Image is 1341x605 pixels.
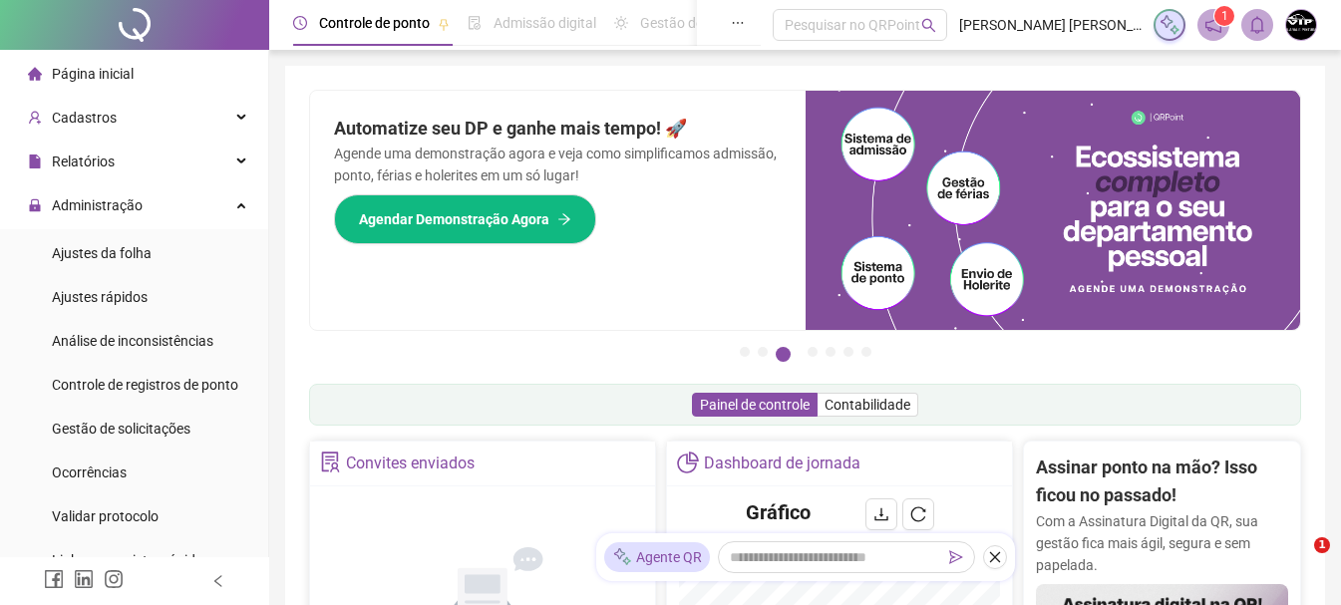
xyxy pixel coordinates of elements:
[104,569,124,589] span: instagram
[604,542,710,572] div: Agente QR
[704,447,860,480] div: Dashboard de jornada
[1159,14,1180,36] img: sparkle-icon.fc2bf0ac1784a2077858766a79e2daf3.svg
[334,115,782,143] h2: Automatize seu DP e ganhe mais tempo! 🚀
[28,111,42,125] span: user-add
[731,16,745,30] span: ellipsis
[826,347,836,357] button: 5
[52,110,117,126] span: Cadastros
[74,569,94,589] span: linkedin
[776,347,791,362] button: 3
[494,15,596,31] span: Admissão digital
[861,347,871,357] button: 7
[1221,9,1228,23] span: 1
[52,197,143,213] span: Administração
[320,452,341,472] span: solution
[334,194,596,244] button: Agendar Demonstração Agora
[959,14,1142,36] span: [PERSON_NAME] [PERSON_NAME] - VIP FUNILARIA E PINTURAS
[52,508,159,524] span: Validar protocolo
[44,569,64,589] span: facebook
[52,464,127,480] span: Ocorrências
[873,506,889,522] span: download
[640,15,741,31] span: Gestão de férias
[52,552,203,568] span: Link para registro rápido
[1036,510,1288,576] p: Com a Assinatura Digital da QR, sua gestão fica mais ágil, segura e sem papelada.
[468,16,482,30] span: file-done
[28,154,42,168] span: file
[438,18,450,30] span: pushpin
[825,397,910,413] span: Contabilidade
[52,377,238,393] span: Controle de registros de ponto
[910,506,926,522] span: reload
[52,153,115,169] span: Relatórios
[921,18,936,33] span: search
[52,333,213,349] span: Análise de inconsistências
[700,397,810,413] span: Painel de controle
[334,143,782,186] p: Agende uma demonstração agora e veja como simplificamos admissão, ponto, férias e holerites em um...
[1248,16,1266,34] span: bell
[806,91,1301,330] img: banner%2Fd57e337e-a0d3-4837-9615-f134fc33a8e6.png
[1036,454,1288,510] h2: Assinar ponto na mão? Isso ficou no passado!
[52,421,190,437] span: Gestão de solicitações
[808,347,818,357] button: 4
[28,198,42,212] span: lock
[758,347,768,357] button: 2
[949,550,963,564] span: send
[843,347,853,357] button: 6
[52,289,148,305] span: Ajustes rápidos
[52,66,134,82] span: Página inicial
[1286,10,1316,40] img: 78646
[1314,537,1330,553] span: 1
[359,208,549,230] span: Agendar Demonstração Agora
[28,67,42,81] span: home
[612,547,632,568] img: sparkle-icon.fc2bf0ac1784a2077858766a79e2daf3.svg
[211,574,225,588] span: left
[293,16,307,30] span: clock-circle
[1273,537,1321,585] iframe: Intercom live chat
[557,212,571,226] span: arrow-right
[1214,6,1234,26] sup: 1
[52,245,152,261] span: Ajustes da folha
[1204,16,1222,34] span: notification
[746,498,811,526] h4: Gráfico
[319,15,430,31] span: Controle de ponto
[346,447,475,480] div: Convites enviados
[740,347,750,357] button: 1
[677,452,698,472] span: pie-chart
[614,16,628,30] span: sun
[988,550,1002,564] span: close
